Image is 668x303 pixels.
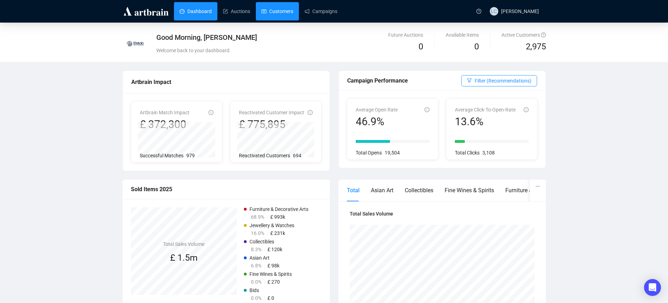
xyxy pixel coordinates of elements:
span: question-circle [476,9,481,14]
span: £ 231k [270,230,285,236]
div: Welcome back to your dashboard. [156,47,403,54]
div: Total [347,186,360,195]
span: £ 270 [267,279,280,285]
span: Total Clicks [455,150,480,156]
a: Campaigns [305,2,337,20]
span: £ 120k [267,247,282,252]
div: Future Auctions [388,31,423,39]
span: [PERSON_NAME] [501,8,539,14]
span: Reactivated Customers [239,153,290,158]
a: Dashboard [180,2,212,20]
span: Bids [249,287,259,293]
span: Jewellery & Watches [249,223,294,228]
a: Auctions [223,2,250,20]
span: 0 [419,42,423,51]
span: 8.3% [251,247,261,252]
div: Available Items [446,31,479,39]
div: Collectibles [405,186,433,195]
span: Asian Art [249,255,270,261]
button: ellipsis [530,180,546,193]
span: Active Customers [501,32,546,38]
span: LC [491,7,497,15]
span: 68.9% [251,214,264,220]
h4: Total Sales Volume [350,210,535,218]
span: 0.0% [251,295,261,301]
span: Successful Matches [140,153,183,158]
span: info-circle [524,107,529,112]
a: Customers [261,2,293,20]
span: Collectibles [249,239,274,244]
span: 2,975 [526,40,546,54]
span: Reactivated Customer Impact [239,110,304,115]
span: 979 [186,153,195,158]
div: Furniture & Decorative Arts [505,186,572,195]
span: £ 98k [267,263,279,268]
img: logo [122,6,170,17]
div: Artbrain Impact [131,78,321,86]
button: Filter (Recommendations) [461,75,537,86]
span: 16.0% [251,230,264,236]
div: Sold Items 2025 [131,185,321,194]
span: Average Click-To-Open-Rate [455,107,516,113]
div: 13.6% [455,115,516,128]
div: Asian Art [371,186,393,195]
span: Filter (Recommendations) [475,77,531,85]
span: Average Open Rate [356,107,398,113]
div: Fine Wines & Spirits [445,186,494,195]
span: filter [467,78,472,83]
span: 0.0% [251,279,261,285]
span: 3,108 [482,150,495,156]
span: info-circle [425,107,429,112]
span: 6.8% [251,263,261,268]
span: £ 1.5m [170,253,198,263]
span: 19,504 [385,150,400,156]
div: £ 372,300 [140,118,189,131]
span: question-circle [541,32,546,37]
div: Good Morning, [PERSON_NAME] [156,32,403,42]
span: ellipsis [535,184,540,189]
span: Fine Wines & Spirits [249,271,292,277]
span: info-circle [209,110,213,115]
span: 694 [293,153,301,158]
h4: Total Sales Volume [163,240,204,248]
span: £ 993k [270,214,285,220]
div: Campaign Performance [347,76,461,85]
span: info-circle [308,110,313,115]
span: Furniture & Decorative Arts [249,206,308,212]
img: 6093c124b1736b0018c2d31d.jpg [123,31,148,56]
span: 0 [474,42,479,51]
span: Total Opens [356,150,382,156]
div: Open Intercom Messenger [644,279,661,296]
span: Artbrain Match Impact [140,110,189,115]
span: £ 0 [267,295,274,301]
div: 46.9% [356,115,398,128]
div: £ 775,895 [239,118,304,131]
